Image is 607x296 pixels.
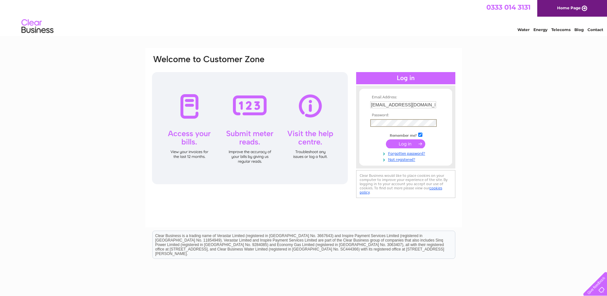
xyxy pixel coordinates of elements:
th: Email Address: [369,95,443,100]
td: Remember me? [369,132,443,138]
a: cookies policy [360,186,442,194]
a: Not registered? [370,156,443,162]
input: Submit [386,139,425,148]
th: Password: [369,113,443,118]
div: Clear Business is a trading name of Verastar Limited (registered in [GEOGRAPHIC_DATA] No. 3667643... [153,4,455,31]
a: Water [517,27,530,32]
a: 0333 014 3131 [486,3,531,11]
a: Energy [533,27,547,32]
a: Blog [574,27,584,32]
div: Clear Business would like to place cookies on your computer to improve your experience of the sit... [356,170,455,198]
img: logo.png [21,17,54,36]
a: Contact [587,27,603,32]
a: Forgotten password? [370,150,443,156]
a: Telecoms [551,27,571,32]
